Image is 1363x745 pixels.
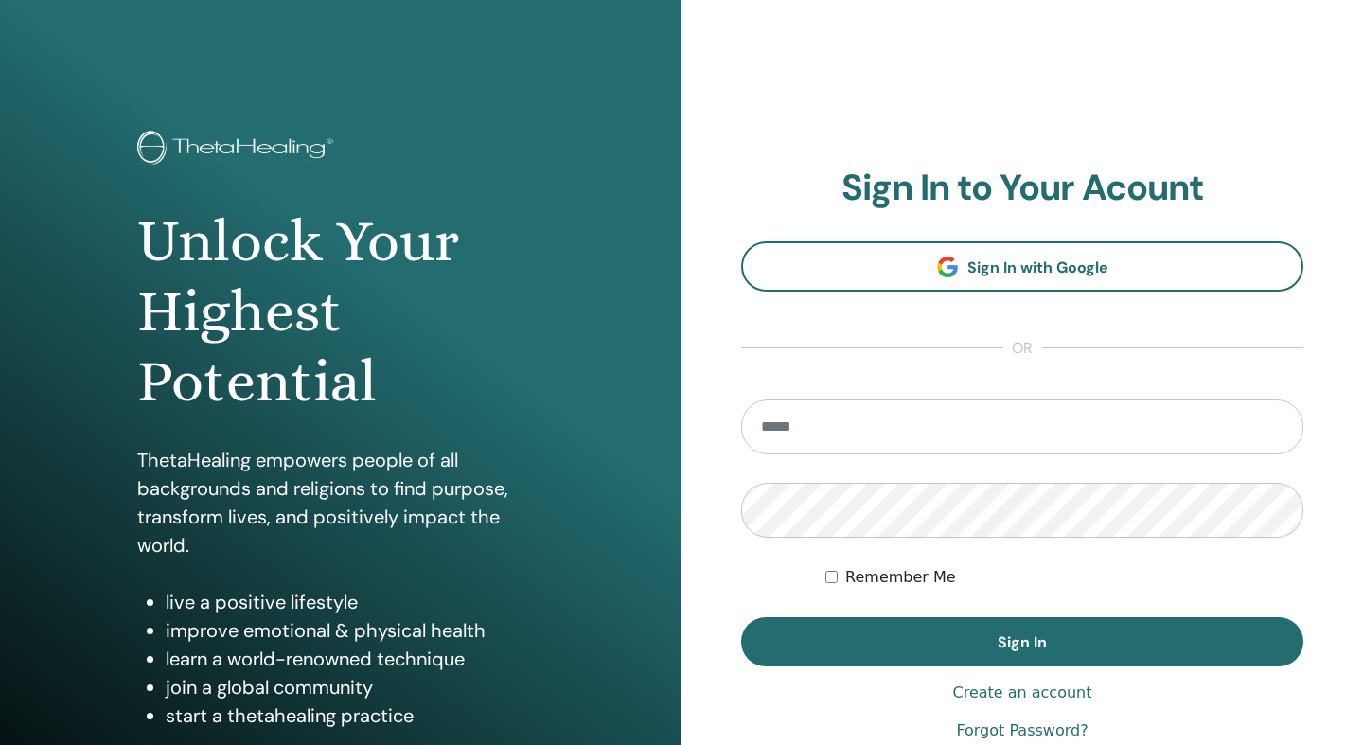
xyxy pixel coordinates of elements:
span: or [1002,337,1042,360]
li: learn a world-renowned technique [166,645,544,673]
h2: Sign In to Your Acount [741,167,1303,210]
li: improve emotional & physical health [166,616,544,645]
li: live a positive lifestyle [166,588,544,616]
a: Create an account [952,682,1091,704]
p: ThetaHealing empowers people of all backgrounds and religions to find purpose, transform lives, a... [137,446,544,559]
label: Remember Me [845,566,956,589]
a: Sign In with Google [741,241,1303,292]
span: Sign In with Google [967,257,1108,277]
h1: Unlock Your Highest Potential [137,206,544,417]
li: join a global community [166,673,544,701]
span: Sign In [998,632,1047,652]
li: start a thetahealing practice [166,701,544,730]
div: Keep me authenticated indefinitely or until I manually logout [825,566,1303,589]
a: Forgot Password? [956,719,1088,742]
button: Sign In [741,617,1303,666]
